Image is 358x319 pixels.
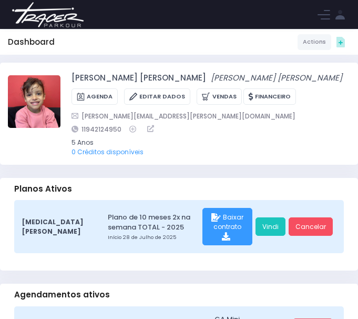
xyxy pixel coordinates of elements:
[14,290,110,300] h3: Agendamentos ativos
[124,88,190,105] a: Editar Dados
[197,88,241,105] a: Vendas
[71,111,295,121] a: [PERSON_NAME][EMAIL_ADDRESS][PERSON_NAME][DOMAIN_NAME]
[71,72,206,84] a: [PERSON_NAME] [PERSON_NAME]
[211,72,342,83] i: [PERSON_NAME] [PERSON_NAME]
[71,138,337,147] span: 5 Anos
[202,208,252,246] div: Baixar contrato
[255,217,285,236] a: Vindi
[289,217,333,236] a: Cancelar
[22,217,92,236] span: [MEDICAL_DATA] [PERSON_NAME]
[243,88,296,105] a: Financeiro
[298,34,331,50] a: Actions
[8,37,55,47] h5: Dashboard
[14,184,72,194] h3: Planos Ativos
[211,72,342,84] a: [PERSON_NAME] [PERSON_NAME]
[71,88,118,105] a: Agenda
[71,124,121,134] a: 11942124950
[71,147,144,156] a: 0 Créditos disponíveis
[108,234,199,241] small: Início 28 de Julho de 2025
[8,75,60,128] img: Alice Bento jaber
[108,212,199,233] a: Plano de 10 meses 2x na semana TOTAL - 2025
